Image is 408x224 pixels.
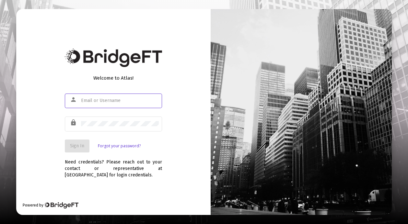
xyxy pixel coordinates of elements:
[23,202,78,208] div: Powered by
[98,143,141,149] a: Forgot your password?
[81,98,159,103] input: Email or Username
[65,140,89,152] button: Sign In
[70,96,78,104] mat-icon: person
[70,143,84,149] span: Sign In
[44,202,78,208] img: Bridge Financial Technology Logo
[70,119,78,127] mat-icon: lock
[65,75,162,81] div: Welcome to Atlas!
[65,49,162,67] img: Bridge Financial Technology Logo
[65,152,162,178] div: Need credentials? Please reach out to your contact or representative at [GEOGRAPHIC_DATA] for log...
